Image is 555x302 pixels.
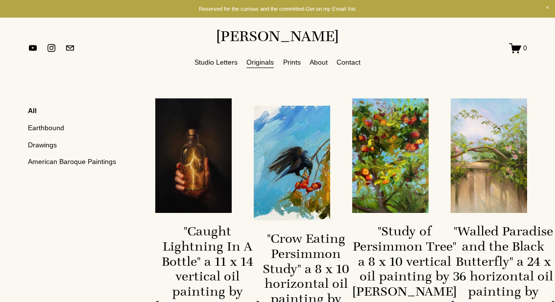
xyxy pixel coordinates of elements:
img: "Crow Eating Persimmon Study" a 8 x 10 horizontal oil painting by Jennifer Marie Keller [254,106,330,220]
a: American Baroque Paintings [28,153,136,170]
img: "Study of Persimmon Tree" a 8 x 10 vertical oil painting by Jennifer Marie Keller [352,98,429,213]
a: All [28,106,136,119]
a: 0 items in cart [509,42,528,54]
span: 0 [523,44,527,52]
a: Earthbound [28,119,136,136]
img: "Caught Lightning In A Bottle" a 11 x 14 vertical oil painting by Jennifer Marie Keller [155,98,232,213]
a: Drawings [28,137,136,153]
a: instagram-unauth [47,43,56,53]
a: Studio Letters [194,56,238,69]
a: Prints [283,56,301,69]
a: Contact [337,56,361,69]
div: "Study of Persimmon Tree" a 8 x 10 vertical oil painting by [PERSON_NAME] [352,224,457,299]
a: jennifermariekeller@gmail.com [65,43,75,53]
a: Originals [246,56,274,69]
a: YouTube [28,43,38,53]
a: About [310,56,328,69]
a: [PERSON_NAME] [216,27,339,45]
